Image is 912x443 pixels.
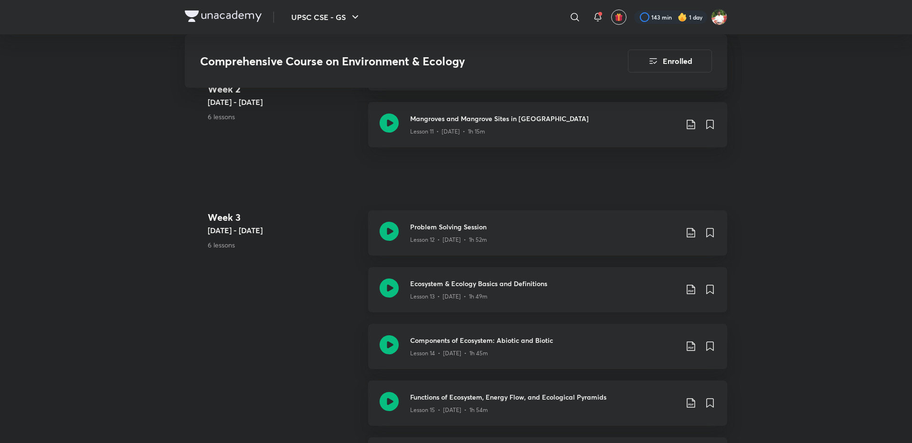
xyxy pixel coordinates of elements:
[286,8,367,27] button: UPSC CSE - GS
[410,406,488,414] p: Lesson 15 • [DATE] • 1h 54m
[410,349,488,358] p: Lesson 14 • [DATE] • 1h 45m
[611,10,626,25] button: avatar
[615,13,623,21] img: avatar
[410,127,485,136] p: Lesson 11 • [DATE] • 1h 15m
[208,240,361,250] p: 6 lessons
[208,210,361,225] h4: Week 3
[368,324,727,381] a: Components of Ecosystem: Abiotic and BioticLesson 14 • [DATE] • 1h 45m
[200,54,574,68] h3: Comprehensive Course on Environment & Ecology
[368,381,727,437] a: Functions of Ecosystem, Energy Flow, and Ecological PyramidsLesson 15 • [DATE] • 1h 54m
[711,9,727,25] img: Shashank Soni
[368,210,727,267] a: Problem Solving SessionLesson 12 • [DATE] • 1h 52m
[208,112,361,122] p: 6 lessons
[208,82,361,96] h4: Week 2
[368,267,727,324] a: Ecosystem & Ecology Basics and DefinitionsLesson 13 • [DATE] • 1h 49m
[410,222,678,232] h3: Problem Solving Session
[410,236,487,244] p: Lesson 12 • [DATE] • 1h 52m
[208,225,361,236] h5: [DATE] - [DATE]
[628,50,712,72] button: Enrolled
[368,102,727,159] a: Mangroves and Mangrove Sites in [GEOGRAPHIC_DATA]Lesson 11 • [DATE] • 1h 15m
[410,392,678,402] h3: Functions of Ecosystem, Energy Flow, and Ecological Pyramids
[410,292,488,301] p: Lesson 13 • [DATE] • 1h 49m
[678,12,687,22] img: streak
[185,10,262,22] img: Company Logo
[410,278,678,288] h3: Ecosystem & Ecology Basics and Definitions
[185,10,262,24] a: Company Logo
[410,113,678,124] h3: Mangroves and Mangrove Sites in [GEOGRAPHIC_DATA]
[208,96,361,108] h5: [DATE] - [DATE]
[410,335,678,345] h3: Components of Ecosystem: Abiotic and Biotic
